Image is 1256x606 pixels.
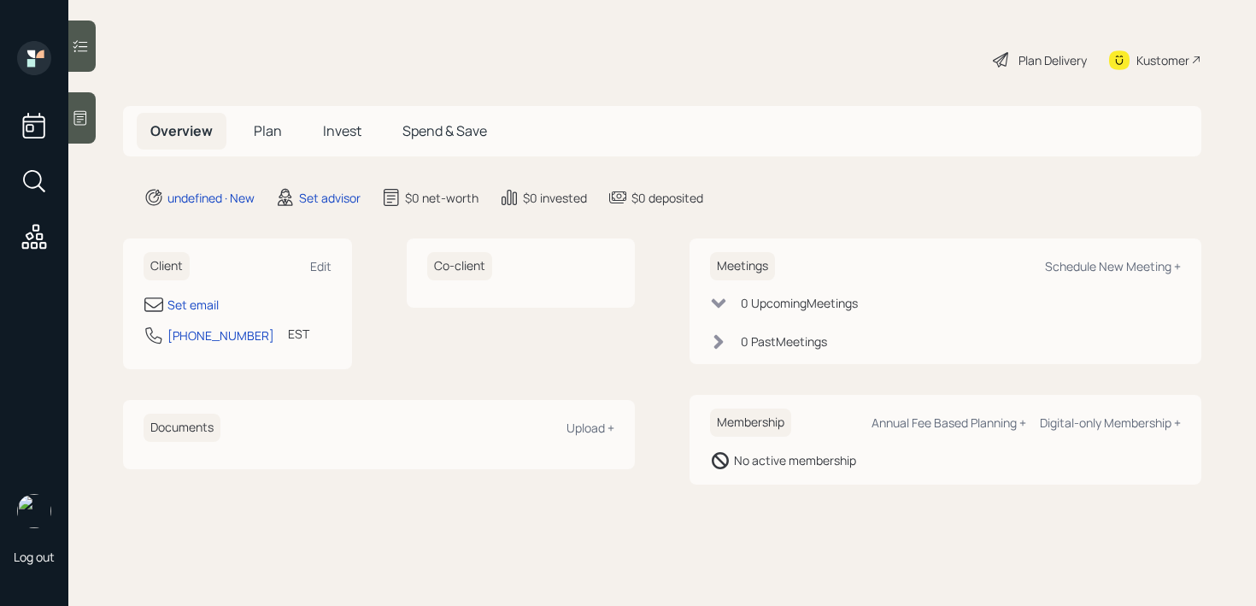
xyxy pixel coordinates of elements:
div: $0 net-worth [405,189,478,207]
span: Spend & Save [402,121,487,140]
div: Set email [167,296,219,314]
div: [PHONE_NUMBER] [167,327,274,344]
div: $0 invested [523,189,587,207]
h6: Documents [144,414,220,442]
div: $0 deposited [631,189,703,207]
h6: Meetings [710,252,775,280]
span: Overview [150,121,213,140]
div: Kustomer [1136,51,1189,69]
div: No active membership [734,451,856,469]
h6: Membership [710,409,791,437]
div: 0 Past Meeting s [741,332,827,350]
div: Set advisor [299,189,361,207]
span: Plan [254,121,282,140]
div: EST [288,325,309,343]
div: Digital-only Membership + [1040,415,1181,431]
img: retirable_logo.png [17,494,51,528]
div: 0 Upcoming Meeting s [741,294,858,312]
div: Schedule New Meeting + [1045,258,1181,274]
h6: Client [144,252,190,280]
div: Plan Delivery [1018,51,1087,69]
div: Upload + [566,420,614,436]
span: Invest [323,121,361,140]
div: undefined · New [167,189,255,207]
div: Log out [14,549,55,565]
div: Edit [310,258,332,274]
div: Annual Fee Based Planning + [872,415,1026,431]
h6: Co-client [427,252,492,280]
